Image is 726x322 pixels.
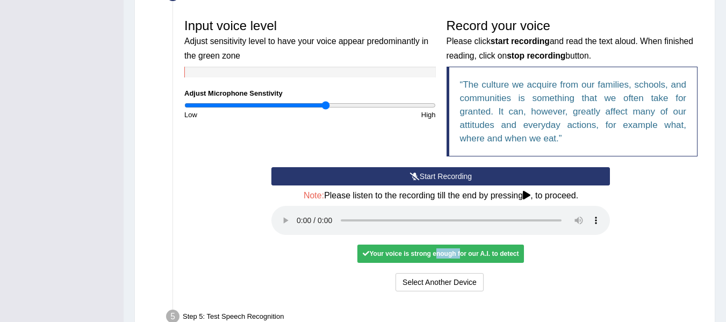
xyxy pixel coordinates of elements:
[507,51,565,60] b: stop recording
[460,80,687,144] q: The culture we acquire from our families, schools, and communities is something that we often tak...
[271,191,610,201] h4: Please listen to the recording till the end by pressing , to proceed.
[184,37,428,60] small: Adjust sensitivity level to have your voice appear predominantly in the green zone
[184,19,436,61] h3: Input voice level
[491,37,550,46] b: start recording
[447,19,698,61] h3: Record your voice
[447,37,693,60] small: Please click and read the text aloud. When finished reading, click on button.
[396,273,484,291] button: Select Another Device
[179,110,310,120] div: Low
[304,191,324,200] span: Note:
[310,110,441,120] div: High
[357,245,524,263] div: Your voice is strong enough for our A.I. to detect
[184,88,283,98] label: Adjust Microphone Senstivity
[271,167,610,185] button: Start Recording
